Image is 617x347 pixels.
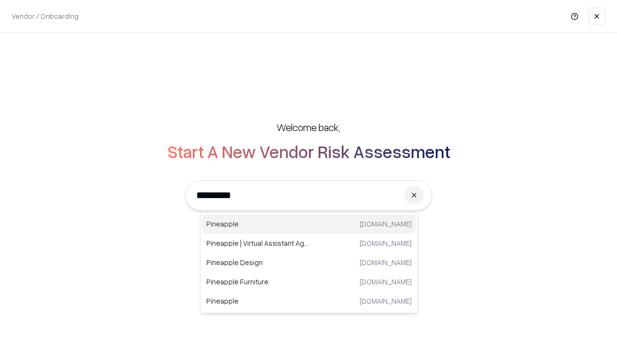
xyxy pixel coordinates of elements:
h5: Welcome back, [277,120,340,134]
p: Pineapple | Virtual Assistant Agency [206,238,309,248]
div: Suggestions [200,212,418,313]
p: Pineapple [206,219,309,229]
p: [DOMAIN_NAME] [360,277,412,287]
p: [DOMAIN_NAME] [360,296,412,306]
p: Pineapple [206,296,309,306]
p: [DOMAIN_NAME] [360,257,412,267]
h2: Start A New Vendor Risk Assessment [167,142,450,161]
p: Pineapple Furniture [206,277,309,287]
p: Vendor / Onboarding [12,11,79,21]
p: Pineapple Design [206,257,309,267]
p: [DOMAIN_NAME] [360,219,412,229]
p: [DOMAIN_NAME] [360,238,412,248]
